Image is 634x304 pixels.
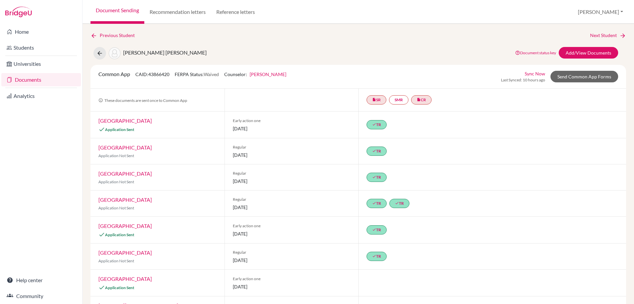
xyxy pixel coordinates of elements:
[98,117,152,124] a: [GEOGRAPHIC_DATA]
[233,283,351,290] span: [DATE]
[501,77,545,83] span: Last Synced: 10 hours ago
[411,95,432,105] a: insert_drive_fileCR
[135,71,169,77] span: CAID: 43866420
[389,95,408,105] a: SMR
[372,175,376,179] i: done
[1,57,81,70] a: Universities
[224,71,286,77] span: Counselor:
[98,170,152,177] a: [GEOGRAPHIC_DATA]
[372,254,376,258] i: done
[98,179,134,184] span: Application Not Sent
[105,127,134,132] span: Application Sent
[515,50,556,55] a: Document status key
[105,285,134,290] span: Application Sent
[98,223,152,229] a: [GEOGRAPHIC_DATA]
[550,71,618,82] a: Send Common App Forms
[1,73,81,86] a: Documents
[417,98,421,102] i: insert_drive_file
[1,274,81,287] a: Help center
[1,89,81,103] a: Analytics
[98,258,134,263] span: Application Not Sent
[372,122,376,126] i: done
[233,196,351,202] span: Regular
[367,225,387,235] a: doneTR
[233,170,351,176] span: Regular
[367,95,386,105] a: insert_drive_fileSR
[233,276,351,282] span: Early action one
[98,98,187,103] span: These documents are sent once to Common App
[367,252,387,261] a: doneTR
[367,120,387,129] a: doneTR
[5,7,32,17] img: Bridge-U
[98,71,130,77] span: Common App
[98,276,152,282] a: [GEOGRAPHIC_DATA]
[372,98,376,102] i: insert_drive_file
[395,201,399,205] i: done
[1,289,81,303] a: Community
[90,32,140,39] a: Previous Student
[233,125,351,132] span: [DATE]
[233,152,351,158] span: [DATE]
[233,230,351,237] span: [DATE]
[559,47,618,59] a: Add/View Documents
[105,232,134,237] span: Application Sent
[233,204,351,211] span: [DATE]
[233,223,351,229] span: Early action one
[372,201,376,205] i: done
[98,249,152,256] a: [GEOGRAPHIC_DATA]
[250,71,286,77] a: [PERSON_NAME]
[98,153,134,158] span: Application Not Sent
[372,228,376,232] i: done
[367,173,387,182] a: doneTR
[233,249,351,255] span: Regular
[233,118,351,124] span: Early action one
[233,257,351,264] span: [DATE]
[98,205,134,210] span: Application Not Sent
[175,71,219,77] span: FERPA Status:
[98,196,152,203] a: [GEOGRAPHIC_DATA]
[204,71,219,77] span: Waived
[233,178,351,185] span: [DATE]
[367,199,387,208] a: doneTR
[1,41,81,54] a: Students
[98,144,152,151] a: [GEOGRAPHIC_DATA]
[525,70,545,77] a: Sync Now
[367,147,387,156] a: doneTR
[123,49,207,56] span: [PERSON_NAME] [PERSON_NAME]
[590,32,626,39] a: Next Student
[1,25,81,38] a: Home
[389,199,409,208] a: doneTR
[372,149,376,153] i: done
[575,6,626,18] button: [PERSON_NAME]
[233,144,351,150] span: Regular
